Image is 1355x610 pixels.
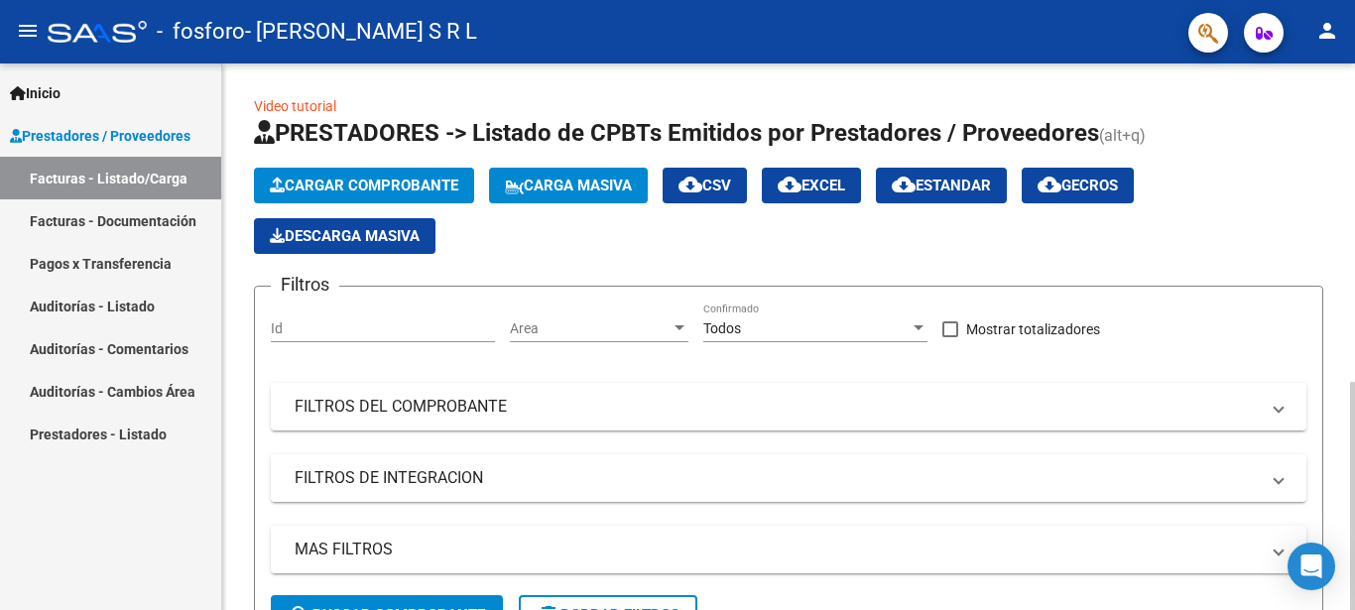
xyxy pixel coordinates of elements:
[703,320,741,336] span: Todos
[778,173,801,196] mat-icon: cloud_download
[1038,173,1061,196] mat-icon: cloud_download
[762,168,861,203] button: EXCEL
[254,98,336,114] a: Video tutorial
[295,539,1259,560] mat-panel-title: MAS FILTROS
[663,168,747,203] button: CSV
[1038,177,1118,194] span: Gecros
[1099,126,1146,145] span: (alt+q)
[489,168,648,203] button: Carga Masiva
[254,218,435,254] button: Descarga Masiva
[295,396,1259,418] mat-panel-title: FILTROS DEL COMPROBANTE
[678,177,731,194] span: CSV
[271,454,1306,502] mat-expansion-panel-header: FILTROS DE INTEGRACION
[16,19,40,43] mat-icon: menu
[254,119,1099,147] span: PRESTADORES -> Listado de CPBTs Emitidos por Prestadores / Proveedores
[271,383,1306,430] mat-expansion-panel-header: FILTROS DEL COMPROBANTE
[10,82,61,104] span: Inicio
[1288,543,1335,590] div: Open Intercom Messenger
[505,177,632,194] span: Carga Masiva
[245,10,477,54] span: - [PERSON_NAME] S R L
[270,177,458,194] span: Cargar Comprobante
[271,526,1306,573] mat-expansion-panel-header: MAS FILTROS
[10,125,190,147] span: Prestadores / Proveedores
[892,173,916,196] mat-icon: cloud_download
[270,227,420,245] span: Descarga Masiva
[254,218,435,254] app-download-masive: Descarga masiva de comprobantes (adjuntos)
[966,317,1100,341] span: Mostrar totalizadores
[254,168,474,203] button: Cargar Comprobante
[1315,19,1339,43] mat-icon: person
[157,10,245,54] span: - fosforo
[678,173,702,196] mat-icon: cloud_download
[510,320,671,337] span: Area
[295,467,1259,489] mat-panel-title: FILTROS DE INTEGRACION
[778,177,845,194] span: EXCEL
[876,168,1007,203] button: Estandar
[1022,168,1134,203] button: Gecros
[271,271,339,299] h3: Filtros
[892,177,991,194] span: Estandar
